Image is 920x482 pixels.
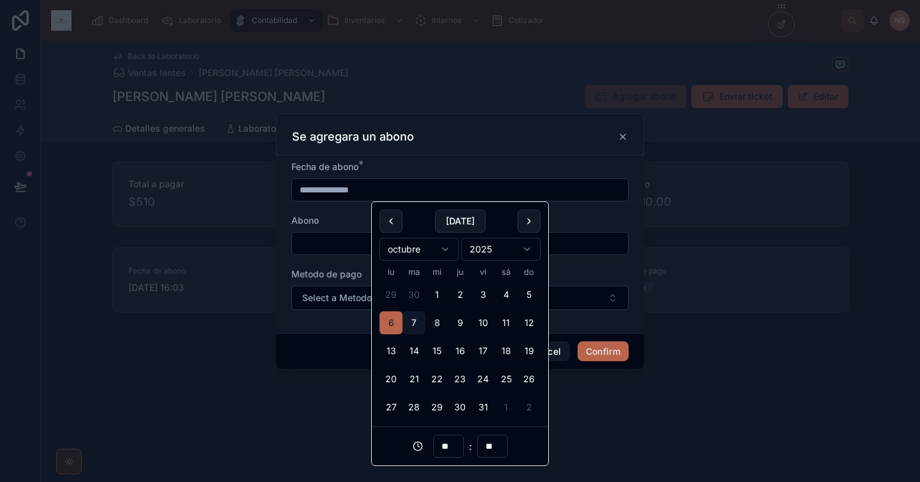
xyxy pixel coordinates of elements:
[379,339,402,362] button: lunes, 13 de octubre de 2025
[448,396,471,419] button: jueves, 30 de octubre de 2025
[448,266,471,278] th: jueves
[471,311,494,334] button: viernes, 10 de octubre de 2025
[292,129,414,144] h3: Se agregara un abono
[402,266,425,278] th: martes
[291,215,319,226] span: Abono
[425,283,448,306] button: miércoles, 1 de octubre de 2025
[494,283,517,306] button: sábado, 4 de octubre de 2025
[494,396,517,419] button: sábado, 1 de noviembre de 2025
[291,286,629,310] button: Select Button
[435,210,486,233] button: [DATE]
[379,283,402,306] button: lunes, 29 de septiembre de 2025
[379,396,402,419] button: lunes, 27 de octubre de 2025
[494,311,517,334] button: sábado, 11 de octubre de 2025
[425,396,448,419] button: miércoles, 29 de octubre de 2025
[471,339,494,362] button: viernes, 17 de octubre de 2025
[425,266,448,278] th: miércoles
[517,396,540,419] button: domingo, 2 de noviembre de 2025
[379,435,540,458] div: :
[379,266,540,419] table: octubre 2025
[291,161,358,172] span: Fecha de abono
[517,283,540,306] button: domingo, 5 de octubre de 2025
[517,311,540,334] button: domingo, 12 de octubre de 2025
[494,339,517,362] button: sábado, 18 de octubre de 2025
[494,368,517,391] button: sábado, 25 de octubre de 2025
[448,283,471,306] button: jueves, 2 de octubre de 2025
[379,311,402,334] button: lunes, 6 de octubre de 2025, selected
[425,368,448,391] button: miércoles, 22 de octubre de 2025
[448,311,471,334] button: jueves, 9 de octubre de 2025
[471,283,494,306] button: viernes, 3 de octubre de 2025
[402,339,425,362] button: martes, 14 de octubre de 2025
[517,266,540,278] th: domingo
[402,396,425,419] button: martes, 28 de octubre de 2025
[517,368,540,391] button: domingo, 26 de octubre de 2025
[471,266,494,278] th: viernes
[425,339,448,362] button: miércoles, 15 de octubre de 2025
[402,368,425,391] button: martes, 21 de octubre de 2025
[379,266,402,278] th: lunes
[517,339,540,362] button: domingo, 19 de octubre de 2025
[402,283,425,306] button: martes, 30 de septiembre de 2025
[425,311,448,334] button: miércoles, 8 de octubre de 2025
[291,268,362,279] span: Metodo de pago
[448,368,471,391] button: jueves, 23 de octubre de 2025
[471,396,494,419] button: viernes, 31 de octubre de 2025
[578,341,629,362] button: Confirm
[494,266,517,278] th: sábado
[471,368,494,391] button: viernes, 24 de octubre de 2025
[448,339,471,362] button: jueves, 16 de octubre de 2025
[379,368,402,391] button: lunes, 20 de octubre de 2025
[302,292,410,304] span: Select a Metodo de pago
[402,311,425,334] button: Today, martes, 7 de octubre de 2025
